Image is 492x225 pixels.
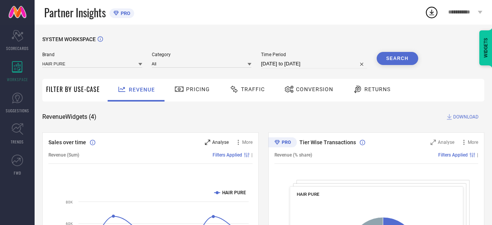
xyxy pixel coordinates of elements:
[430,140,436,145] svg: Zoom
[468,140,478,145] span: More
[268,137,297,149] div: Premium
[477,152,478,158] span: |
[296,192,319,197] span: HAIR PURE
[14,170,21,176] span: FWD
[274,152,312,158] span: Revenue (% share)
[213,152,242,158] span: Filters Applied
[42,52,142,57] span: Brand
[44,5,106,20] span: Partner Insights
[152,52,252,57] span: Category
[425,5,439,19] div: Open download list
[186,86,210,92] span: Pricing
[48,152,79,158] span: Revenue (Sum)
[11,139,24,145] span: TRENDS
[364,86,391,92] span: Returns
[7,77,28,82] span: WORKSPACE
[42,113,96,121] span: Revenue Widgets ( 4 )
[261,52,367,57] span: Time Period
[296,86,333,92] span: Conversion
[129,87,155,93] span: Revenue
[241,86,265,92] span: Traffic
[48,139,86,145] span: Sales over time
[299,139,356,145] span: Tier Wise Transactions
[212,140,229,145] span: Analyse
[205,140,210,145] svg: Zoom
[377,52,418,65] button: Search
[6,108,29,113] span: SUGGESTIONS
[242,140,253,145] span: More
[261,59,367,68] input: Select time period
[438,140,454,145] span: Analyse
[66,200,73,204] text: 80K
[6,45,29,51] span: SCORECARDS
[119,10,130,16] span: PRO
[46,85,100,94] span: Filter By Use-Case
[453,113,479,121] span: DOWNLOAD
[42,36,96,42] span: SYSTEM WORKSPACE
[438,152,468,158] span: Filters Applied
[222,190,246,195] text: HAIR PURE
[251,152,253,158] span: |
